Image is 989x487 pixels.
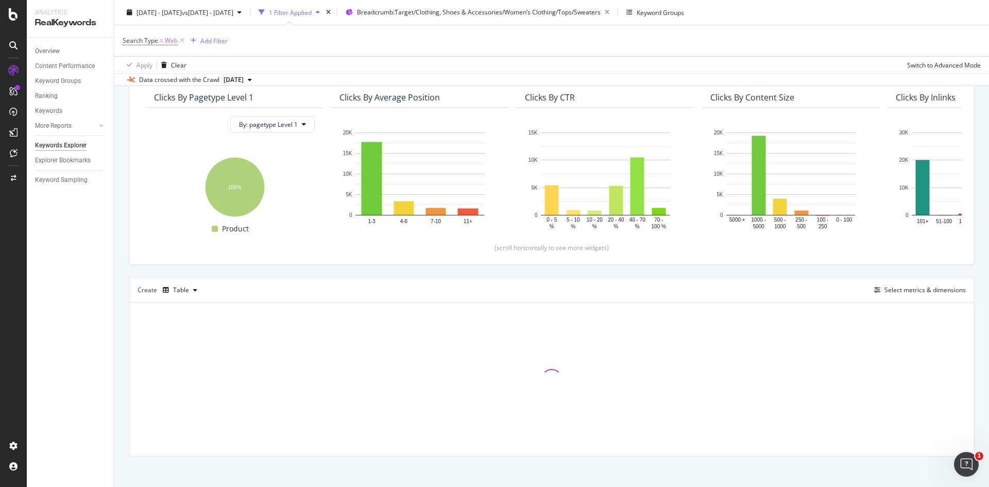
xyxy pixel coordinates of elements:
text: % [550,224,554,229]
div: Analytics [35,8,106,17]
div: times [324,7,333,18]
a: Keywords Explorer [35,140,107,151]
text: 500 [797,224,806,229]
iframe: Intercom live chat [954,452,979,477]
text: 20K [714,130,723,136]
a: More Reports [35,121,96,131]
div: Add Filter [200,36,228,45]
text: 101+ [917,219,929,224]
text: 100 - [817,217,829,223]
div: Keyword Groups [637,8,684,16]
div: A chart. [710,127,871,231]
div: Table [173,287,189,293]
text: 10 - 20 [587,217,603,223]
text: 15K [343,150,352,156]
div: RealKeywords [35,17,106,29]
a: Ranking [35,91,107,102]
button: Apply [123,57,152,73]
span: Web [165,33,178,48]
a: Keywords [35,106,107,116]
text: 5 - 10 [567,217,580,223]
text: 15K [714,150,723,156]
div: Content Performance [35,61,95,72]
svg: A chart. [154,152,315,219]
text: 20K [899,158,909,163]
div: Keyword Sampling [35,175,88,186]
text: % [635,224,640,229]
text: 15K [528,130,538,136]
div: 1 Filter Applied [269,8,312,16]
text: % [613,224,618,229]
span: Product [222,223,249,235]
span: = [160,36,163,45]
text: 16-50 [959,219,972,224]
div: Ranking [35,91,58,102]
text: 1000 [774,224,786,229]
div: Clicks By pagetype Level 1 [154,92,253,103]
text: 10K [528,158,538,163]
text: 20 - 40 [608,217,624,223]
div: Clicks By CTR [525,92,575,103]
a: Explorer Bookmarks [35,155,107,166]
text: 0 [535,212,538,218]
button: Add Filter [186,35,228,47]
div: More Reports [35,121,72,131]
text: 5K [717,192,723,197]
text: 250 [819,224,827,229]
text: 30K [899,130,909,136]
text: 70 - [654,217,663,223]
text: 0 [720,212,723,218]
span: By: pagetype Level 1 [239,120,298,129]
div: (scroll horizontally to see more widgets) [142,243,962,252]
span: Breadcrumb: Target/Clothing, Shoes & Accessories/Women’s Clothing/Tops/Sweaters [357,8,601,16]
button: Clear [157,57,186,73]
div: Create [138,282,201,298]
div: Clicks By Average Position [339,92,440,103]
text: 40 - 70 [629,217,646,223]
div: Data crossed with the Crawl [139,75,219,85]
text: 1-3 [368,219,376,224]
button: 1 Filter Applied [254,4,324,21]
button: [DATE] - [DATE]vs[DATE] - [DATE] [123,4,246,21]
text: 11+ [464,219,472,224]
text: % [592,224,597,229]
text: 10K [343,171,352,177]
text: 5K [531,185,538,191]
div: Overview [35,46,60,57]
text: 10K [899,185,909,191]
button: [DATE] [219,74,256,86]
button: Table [159,282,201,298]
div: Keywords Explorer [35,140,87,151]
svg: A chart. [339,127,500,231]
div: Select metrics & dimensions [884,286,966,294]
div: Keywords [35,106,62,116]
div: Explorer Bookmarks [35,155,91,166]
text: 20K [343,130,352,136]
a: Keyword Groups [35,76,107,87]
text: 5000 + [729,217,745,223]
button: Switch to Advanced Mode [903,57,981,73]
div: Keyword Groups [35,76,81,87]
span: 2024 Dec. 18th [224,75,244,85]
svg: A chart. [525,127,686,231]
text: 100% [228,184,242,190]
text: 100 % [652,224,666,229]
text: 5000 [753,224,765,229]
div: Clear [171,60,186,69]
text: 0 [349,212,352,218]
text: 0 - 100 [836,217,852,223]
a: Overview [35,46,107,57]
span: Search Type [123,36,158,45]
text: 10K [714,171,723,177]
text: 0 [906,212,909,218]
button: Select metrics & dimensions [870,284,966,296]
button: Keyword Groups [622,4,688,21]
button: By: pagetype Level 1 [230,116,315,132]
text: 500 - [774,217,786,223]
span: [DATE] - [DATE] [137,8,182,16]
div: Apply [137,60,152,69]
div: Clicks By Inlinks [896,92,956,103]
text: 7-10 [431,219,441,224]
